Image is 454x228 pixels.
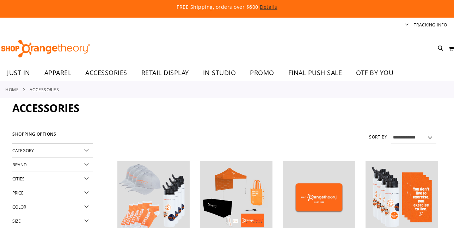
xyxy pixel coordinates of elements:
span: PROMO [250,65,274,81]
div: Category [12,144,93,158]
label: Sort By [369,134,387,140]
a: RETAIL DISPLAY [134,65,196,81]
span: Cities [12,176,25,181]
button: Account menu [405,22,409,29]
span: Brand [12,162,27,167]
div: Brand [12,158,93,172]
span: FINAL PUSH SALE [288,65,342,81]
a: FINAL PUSH SALE [281,65,349,81]
a: IN STUDIO [196,65,243,81]
a: Tracking Info [414,22,447,28]
strong: Shopping Options [12,129,93,144]
div: Price [12,186,93,200]
span: Price [12,190,24,196]
span: APPAREL [44,65,72,81]
span: OTF BY YOU [356,65,393,81]
span: RETAIL DISPLAY [141,65,189,81]
a: Details [260,4,277,10]
span: IN STUDIO [203,65,236,81]
a: Home [5,86,19,93]
span: JUST IN [7,65,30,81]
div: Color [12,200,93,214]
a: APPAREL [37,65,79,81]
strong: ACCESSORIES [30,86,59,93]
p: FREE Shipping, orders over $600. [26,4,428,11]
span: ACCESSORIES [85,65,127,81]
span: Color [12,204,26,210]
a: ACCESSORIES [78,65,134,81]
span: Size [12,218,21,224]
a: PROMO [243,65,281,81]
div: Cities [12,172,93,186]
span: Category [12,148,34,153]
span: ACCESSORIES [12,101,80,115]
a: OTF BY YOU [349,65,400,81]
